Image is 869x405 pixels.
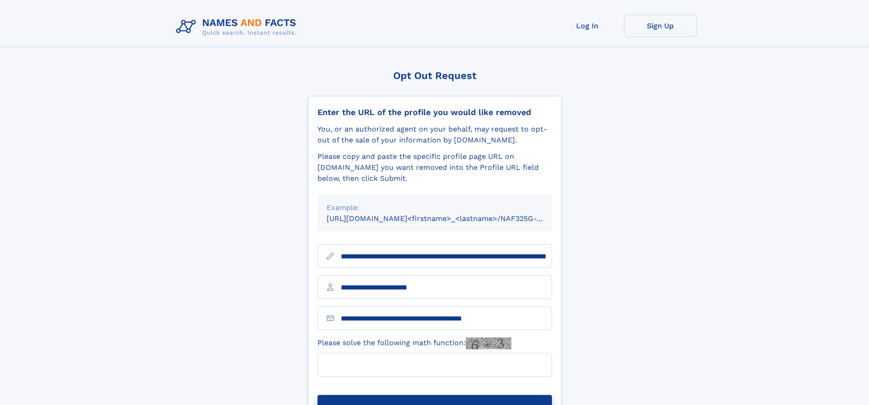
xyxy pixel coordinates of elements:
div: Example: [327,202,543,213]
div: Opt Out Request [308,70,562,81]
div: You, or an authorized agent on your behalf, may request to opt-out of the sale of your informatio... [317,124,552,146]
img: Logo Names and Facts [172,15,304,39]
div: Please copy and paste the specific profile page URL on [DOMAIN_NAME] you want removed into the Pr... [317,151,552,184]
small: [URL][DOMAIN_NAME]<firstname>_<lastname>/NAF325G-xxxxxxxx [327,214,569,223]
label: Please solve the following math function: [317,337,511,349]
a: Sign Up [624,15,697,37]
div: Enter the URL of the profile you would like removed [317,107,552,117]
a: Log In [551,15,624,37]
